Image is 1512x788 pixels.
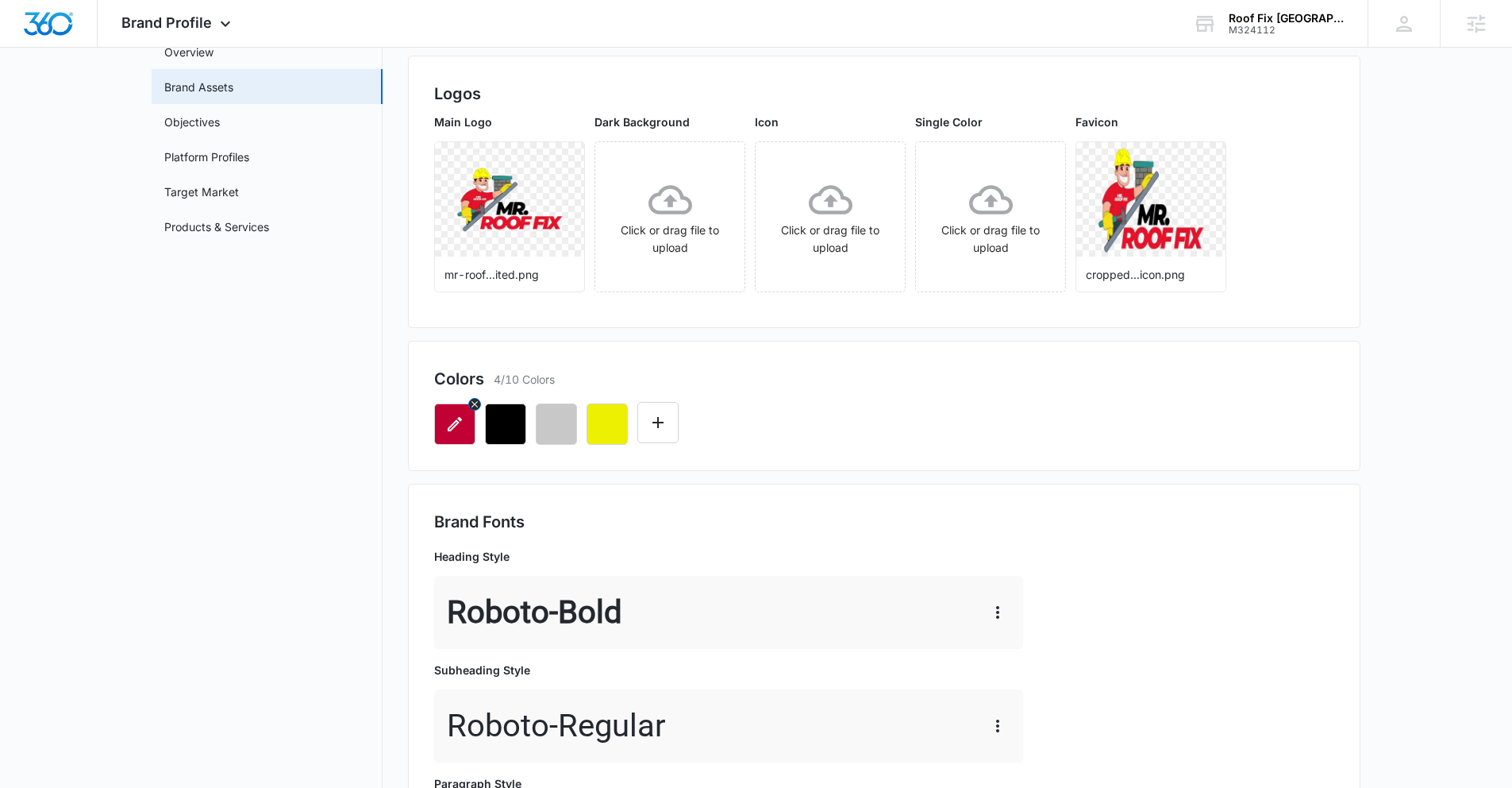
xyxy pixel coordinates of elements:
[121,14,212,31] span: Brand Profile
[434,662,1023,678] p: Subheading Style
[447,702,666,750] p: Roboto - Regular
[1229,12,1345,25] div: account name
[1229,25,1345,36] div: account id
